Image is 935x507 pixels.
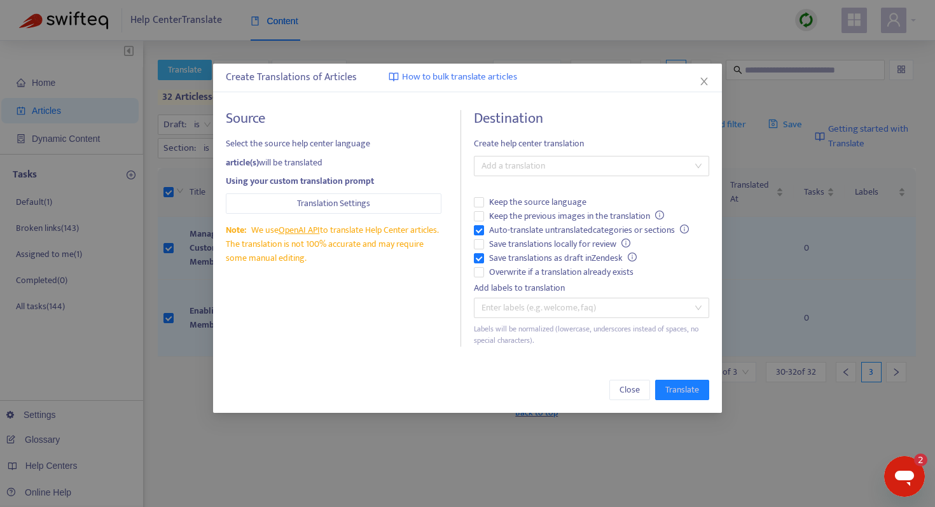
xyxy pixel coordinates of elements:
[226,137,441,151] span: Select the source help center language
[474,281,709,295] div: Add labels to translation
[389,70,517,85] a: How to bulk translate articles
[226,223,246,237] span: Note:
[226,155,259,170] strong: article(s)
[226,156,441,170] div: will be translated
[621,239,630,247] span: info-circle
[655,211,664,219] span: info-circle
[484,195,592,209] span: Keep the source language
[655,380,709,400] button: Translate
[628,253,637,261] span: info-circle
[389,72,399,82] img: image-link
[609,380,650,400] button: Close
[474,110,709,127] h4: Destination
[884,456,925,497] iframe: メッセージングウィンドウの起動ボタン、2件の未読メッセージ
[620,383,640,397] span: Close
[680,225,689,233] span: info-circle
[226,193,441,214] button: Translation Settings
[279,223,320,237] a: OpenAI API
[226,70,709,85] div: Create Translations of Articles
[699,76,709,87] span: close
[297,197,370,211] span: Translation Settings
[484,251,642,265] span: Save translations as draft in Zendesk
[697,74,711,88] button: Close
[226,174,441,188] div: Using your custom translation prompt
[484,223,694,237] span: Auto-translate untranslated categories or sections
[474,323,709,347] div: Labels will be normalized (lowercase, underscores instead of spaces, no special characters).
[484,209,669,223] span: Keep the previous images in the translation
[226,223,441,265] div: We use to translate Help Center articles. The translation is not 100% accurate and may require so...
[902,454,927,466] iframe: 未読メッセージ数
[402,70,517,85] span: How to bulk translate articles
[484,265,639,279] span: Overwrite if a translation already exists
[226,110,441,127] h4: Source
[474,137,709,151] span: Create help center translation
[484,237,635,251] span: Save translations locally for review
